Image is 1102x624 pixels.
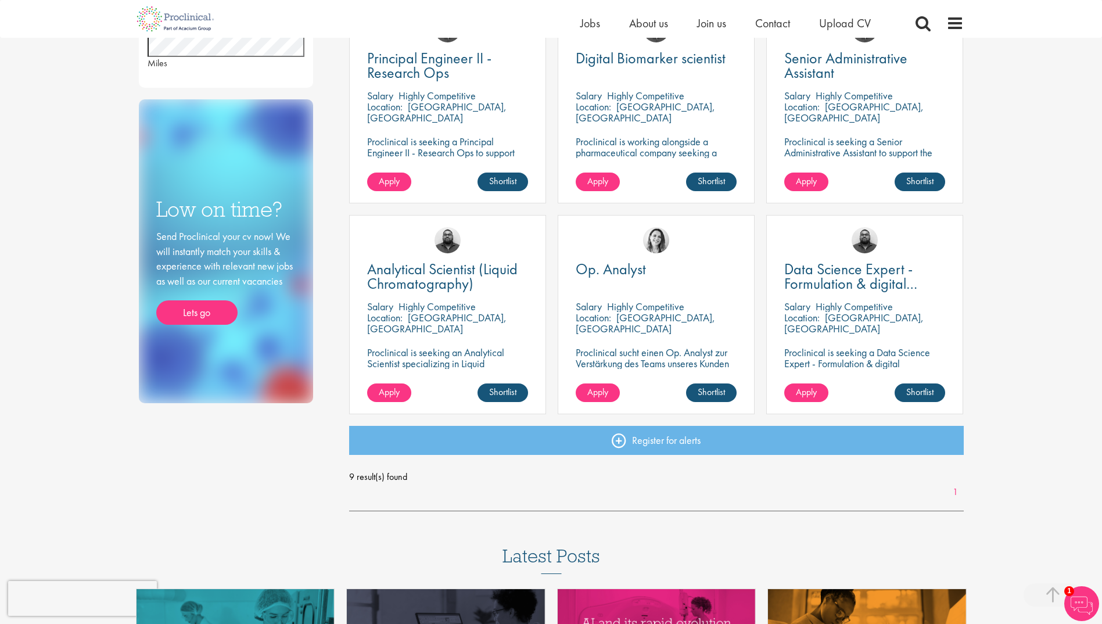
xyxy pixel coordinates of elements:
span: Location: [367,100,403,113]
p: [GEOGRAPHIC_DATA], [GEOGRAPHIC_DATA] [367,100,507,124]
h3: Latest Posts [502,546,600,574]
span: Location: [576,100,611,113]
a: About us [629,16,668,31]
p: [GEOGRAPHIC_DATA], [GEOGRAPHIC_DATA] [367,311,507,335]
span: Salary [576,300,602,313]
span: Salary [576,89,602,102]
a: Apply [576,383,620,402]
span: Apply [379,175,400,187]
a: Data Science Expert - Formulation & digital transformation [784,262,945,291]
a: Shortlist [686,173,737,191]
span: Miles [148,57,167,69]
iframe: reCAPTCHA [8,581,157,616]
span: 1 [1064,586,1074,596]
span: Op. Analyst [576,259,646,279]
a: Jobs [580,16,600,31]
p: [GEOGRAPHIC_DATA], [GEOGRAPHIC_DATA] [576,311,715,335]
img: Chatbot [1064,586,1099,621]
a: Op. Analyst [576,262,737,277]
a: Shortlist [895,383,945,402]
span: Salary [784,300,810,313]
p: Proclinical is working alongside a pharmaceutical company seeking a Digital Biomarker Scientist t... [576,136,737,191]
span: Salary [367,300,393,313]
h3: Low on time? [156,198,296,221]
p: Proclinical is seeking a Senior Administrative Assistant to support the Clinical Development and ... [784,136,945,180]
p: Highly Competitive [399,300,476,313]
span: Data Science Expert - Formulation & digital transformation [784,259,917,308]
a: Apply [576,173,620,191]
a: Apply [784,173,828,191]
a: Apply [367,383,411,402]
a: Apply [784,383,828,402]
a: Digital Biomarker scientist [576,51,737,66]
span: Apply [587,386,608,398]
span: Location: [367,311,403,324]
p: Highly Competitive [607,300,684,313]
a: Principal Engineer II - Research Ops [367,51,528,80]
span: Location: [784,100,820,113]
a: Contact [755,16,790,31]
a: Shortlist [895,173,945,191]
p: Highly Competitive [607,89,684,102]
p: Proclinical is seeking a Principal Engineer II - Research Ops to support external engineering pro... [367,136,528,191]
span: 9 result(s) found [349,468,964,486]
a: Register for alerts [349,426,964,455]
span: Senior Administrative Assistant [784,48,907,83]
img: Ashley Bennett [852,227,878,253]
p: Proclinical sucht einen Op. Analyst zur Verstärkung des Teams unseres Kunden in der [GEOGRAPHIC_D... [576,347,737,380]
span: Analytical Scientist (Liquid Chromatography) [367,259,518,293]
a: Analytical Scientist (Liquid Chromatography) [367,262,528,291]
span: Location: [576,311,611,324]
p: [GEOGRAPHIC_DATA], [GEOGRAPHIC_DATA] [784,100,924,124]
a: Shortlist [478,383,528,402]
a: Lets go [156,300,238,325]
span: Apply [796,386,817,398]
p: Highly Competitive [816,89,893,102]
span: Principal Engineer II - Research Ops [367,48,491,83]
img: Nur Ergiydiren [643,227,669,253]
span: Apply [587,175,608,187]
div: Send Proclinical your cv now! We will instantly match your skills & experience with relevant new ... [156,229,296,325]
a: Senior Administrative Assistant [784,51,945,80]
a: Shortlist [686,383,737,402]
span: Location: [784,311,820,324]
span: Apply [379,386,400,398]
span: Salary [367,89,393,102]
p: Proclinical is seeking an Analytical Scientist specializing in Liquid Chromatography to join our ... [367,347,528,391]
a: Upload CV [819,16,871,31]
a: Shortlist [478,173,528,191]
a: 1 [947,486,964,499]
p: Highly Competitive [399,89,476,102]
p: [GEOGRAPHIC_DATA], [GEOGRAPHIC_DATA] [576,100,715,124]
span: Salary [784,89,810,102]
a: Join us [697,16,726,31]
span: Digital Biomarker scientist [576,48,726,68]
p: Proclinical is seeking a Data Science Expert - Formulation & digital transformation to support di... [784,347,945,402]
img: Ashley Bennett [435,227,461,253]
p: Highly Competitive [816,300,893,313]
span: Apply [796,175,817,187]
a: Apply [367,173,411,191]
p: [GEOGRAPHIC_DATA], [GEOGRAPHIC_DATA] [784,311,924,335]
